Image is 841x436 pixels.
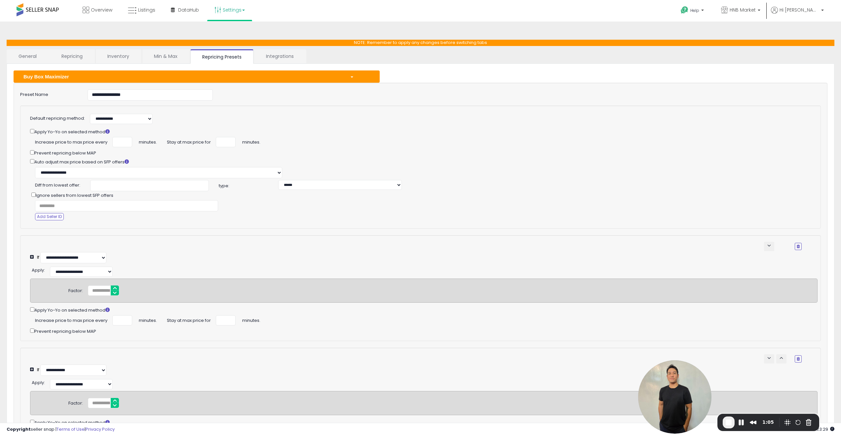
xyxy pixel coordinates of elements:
span: DataHub [178,7,199,13]
a: Repricing Presets [190,49,253,64]
span: minutes. [242,137,260,146]
button: Buy Box Maximizer [14,70,380,83]
strong: Copyright [7,426,31,432]
label: Preset Name [15,89,83,98]
span: keyboard_arrow_down [766,242,772,249]
div: Prevent repricing below MAP [30,149,802,156]
span: HNB Market [730,7,756,13]
button: Add Seller ID [35,213,64,220]
span: Overview [91,7,112,13]
a: Min & Max [142,49,189,63]
button: keyboard_arrow_up [776,354,786,364]
label: Default repricing method: [30,115,85,122]
span: Stay at max price for [167,137,211,146]
div: Prevent repricing below MAP [30,327,818,335]
a: Inventory [96,49,141,63]
a: Help [675,1,710,22]
div: Apply Yo-Yo on selected method [30,128,802,135]
div: Ignore sellers from lowest SFP offers [25,191,416,199]
button: keyboard_arrow_down [764,354,774,364]
div: Factor: [68,285,83,294]
div: Apply Yo-Yo on selected method [30,418,818,426]
div: Auto adjust max price based on SFP offers [30,158,802,165]
i: Remove Condition [797,244,800,248]
div: : [32,377,45,386]
span: Increase price to max price every [35,137,107,146]
span: Listings [138,7,155,13]
span: Diff from lowest offer: [35,180,80,189]
i: Remove Condition [797,357,800,361]
span: minutes. [242,315,260,324]
div: Apply Yo-Yo on selected method [30,306,818,314]
button: keyboard_arrow_down [764,242,774,251]
span: minutes. [139,137,157,146]
div: seller snap | | [7,426,115,433]
div: Buy Box Maximizer [19,73,345,80]
span: minutes. [139,315,157,324]
a: Terms of Use [57,426,85,432]
span: Hi [PERSON_NAME] [780,7,819,13]
div: Factor: [68,398,83,407]
a: Integrations [254,49,306,63]
span: Apply [32,267,44,273]
span: Apply [32,379,44,386]
span: 2025-09-12 23:29 GMT [806,426,834,432]
span: Stay at max price for [167,315,211,324]
span: Help [690,8,699,13]
div: : [32,265,45,274]
a: Privacy Policy [86,426,115,432]
a: Repricing [50,49,95,63]
i: Get Help [680,6,689,14]
p: NOTE: Remember to apply any changes before switching tabs [7,40,834,46]
span: keyboard_arrow_down [766,355,772,361]
span: type: [214,183,278,189]
span: Increase price to max price every [35,315,107,324]
a: General [7,49,49,63]
span: keyboard_arrow_up [778,355,784,361]
a: Hi [PERSON_NAME] [771,7,824,22]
